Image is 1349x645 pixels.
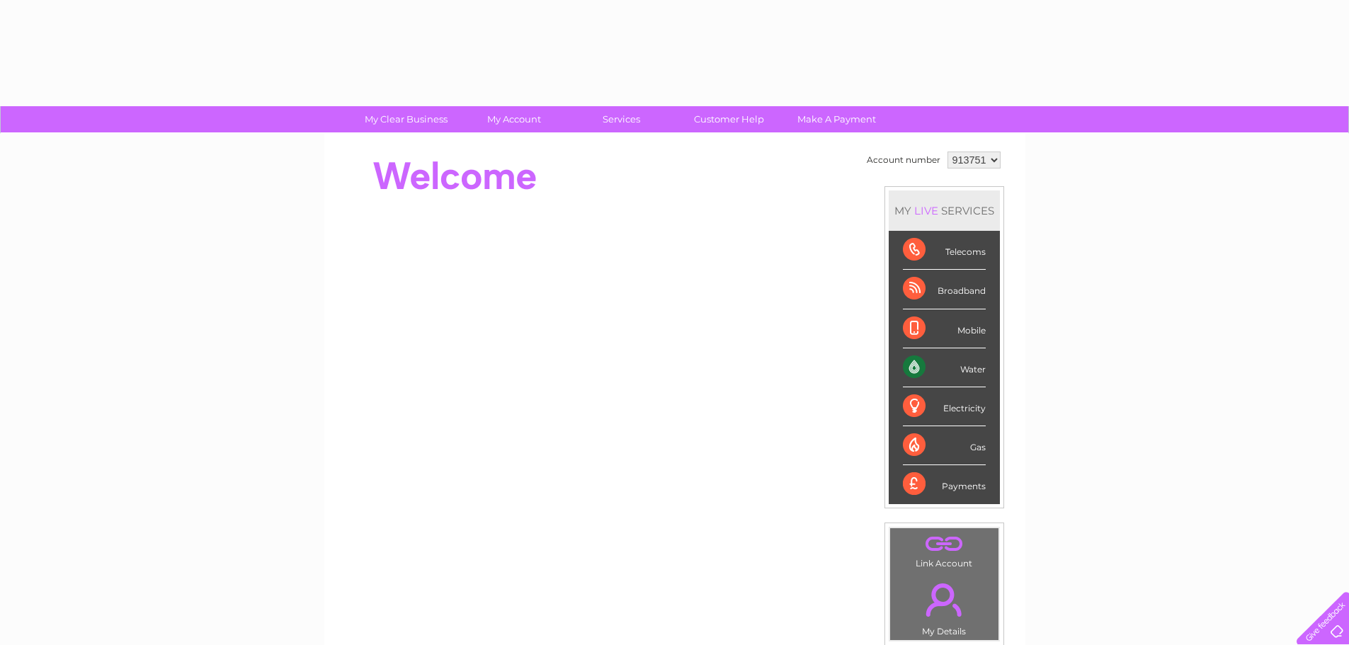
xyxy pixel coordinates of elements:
[903,426,986,465] div: Gas
[778,106,895,132] a: Make A Payment
[903,309,986,348] div: Mobile
[894,575,995,624] a: .
[889,571,999,641] td: My Details
[455,106,572,132] a: My Account
[911,204,941,217] div: LIVE
[563,106,680,132] a: Services
[894,532,995,556] a: .
[903,348,986,387] div: Water
[348,106,465,132] a: My Clear Business
[671,106,787,132] a: Customer Help
[889,190,1000,231] div: MY SERVICES
[903,231,986,270] div: Telecoms
[903,465,986,503] div: Payments
[863,148,944,172] td: Account number
[889,527,999,572] td: Link Account
[903,270,986,309] div: Broadband
[903,387,986,426] div: Electricity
